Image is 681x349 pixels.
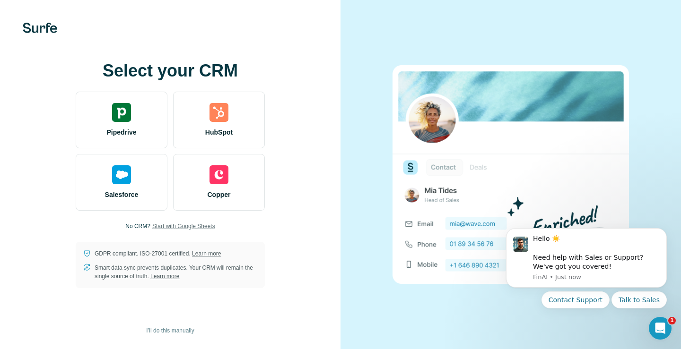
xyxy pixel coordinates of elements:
[105,190,139,199] span: Salesforce
[393,65,629,284] img: none image
[23,23,57,33] img: Surfe's logo
[152,222,215,230] button: Start with Google Sheets
[492,216,681,344] iframe: Intercom notifications message
[125,222,150,230] p: No CRM?
[649,317,672,340] iframe: Intercom live chat
[668,317,676,324] span: 1
[95,249,221,258] p: GDPR compliant. ISO-27001 certified.
[208,190,231,199] span: Copper
[112,103,131,122] img: pipedrive's logo
[205,128,233,137] span: HubSpot
[146,326,194,335] span: I’ll do this manually
[95,264,257,281] p: Smart data sync prevents duplicates. Your CRM will remain the single source of truth.
[76,61,265,80] h1: Select your CRM
[150,273,179,280] a: Learn more
[210,165,228,184] img: copper's logo
[192,250,221,257] a: Learn more
[210,103,228,122] img: hubspot's logo
[112,165,131,184] img: salesforce's logo
[106,128,136,137] span: Pipedrive
[140,323,201,338] button: I’ll do this manually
